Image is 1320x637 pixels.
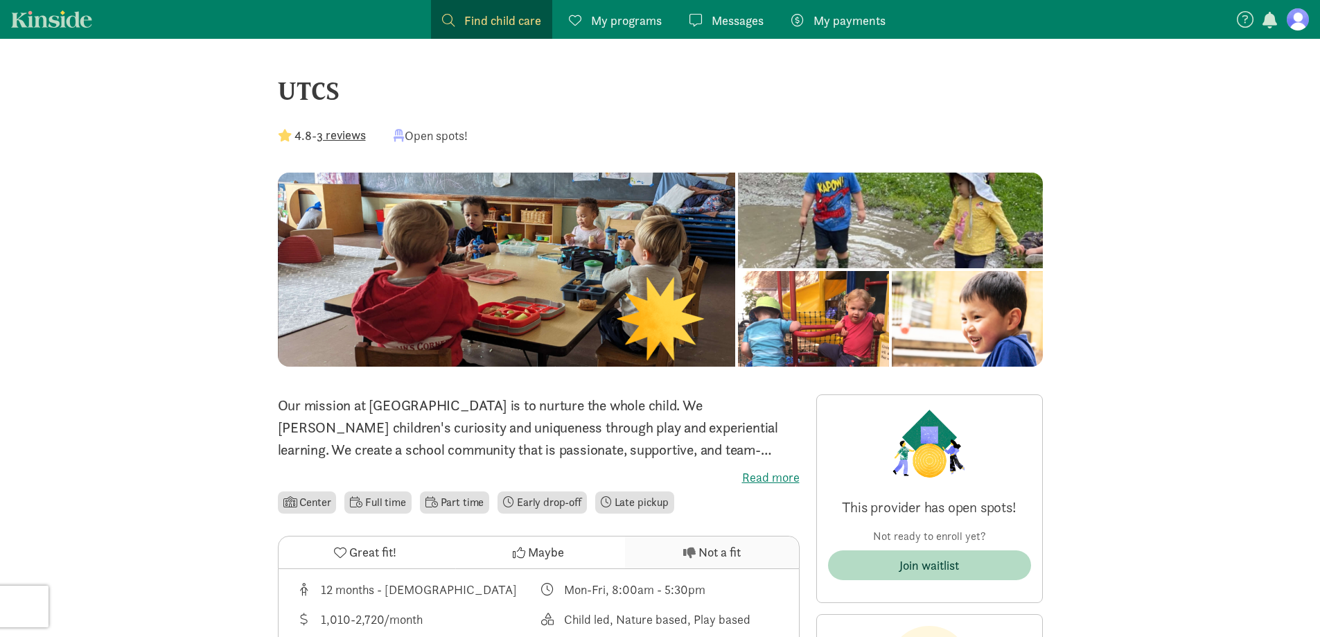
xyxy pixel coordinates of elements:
[317,125,366,144] button: 3 reviews
[294,128,312,143] strong: 4.8
[420,491,489,514] li: Part time
[564,610,750,629] div: Child led, Nature based, Play based
[828,498,1031,517] p: This provider has open spots!
[698,543,741,561] span: Not a fit
[528,543,564,561] span: Maybe
[279,536,452,568] button: Great fit!
[344,491,411,514] li: Full time
[278,394,800,461] p: Our mission at [GEOGRAPHIC_DATA] is to nurture the whole child. We [PERSON_NAME] children's curio...
[452,536,625,568] button: Maybe
[564,580,705,599] div: Mon-Fri, 8:00am - 5:30pm
[712,11,764,30] span: Messages
[295,580,539,599] div: Age range for children that this provider cares for
[813,11,886,30] span: My payments
[295,610,539,629] div: Average tuition for this program
[595,491,674,514] li: Late pickup
[538,610,782,629] div: This provider's education philosophy
[11,10,92,28] a: Kinside
[899,556,959,575] div: Join waitlist
[394,126,468,145] div: Open spots!
[278,126,366,145] div: -
[828,528,1031,545] p: Not ready to enroll yet?
[321,580,517,599] div: 12 months - [DEMOGRAPHIC_DATA]
[591,11,662,30] span: My programs
[464,11,541,30] span: Find child care
[889,406,969,481] img: Provider logo
[321,610,423,629] div: 1,010-2,720/month
[278,469,800,486] label: Read more
[828,550,1031,580] button: Join waitlist
[278,491,337,514] li: Center
[278,72,1043,110] div: UTCS
[349,543,396,561] span: Great fit!
[625,536,798,568] button: Not a fit
[498,491,587,514] li: Early drop-off
[538,580,782,599] div: Class schedule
